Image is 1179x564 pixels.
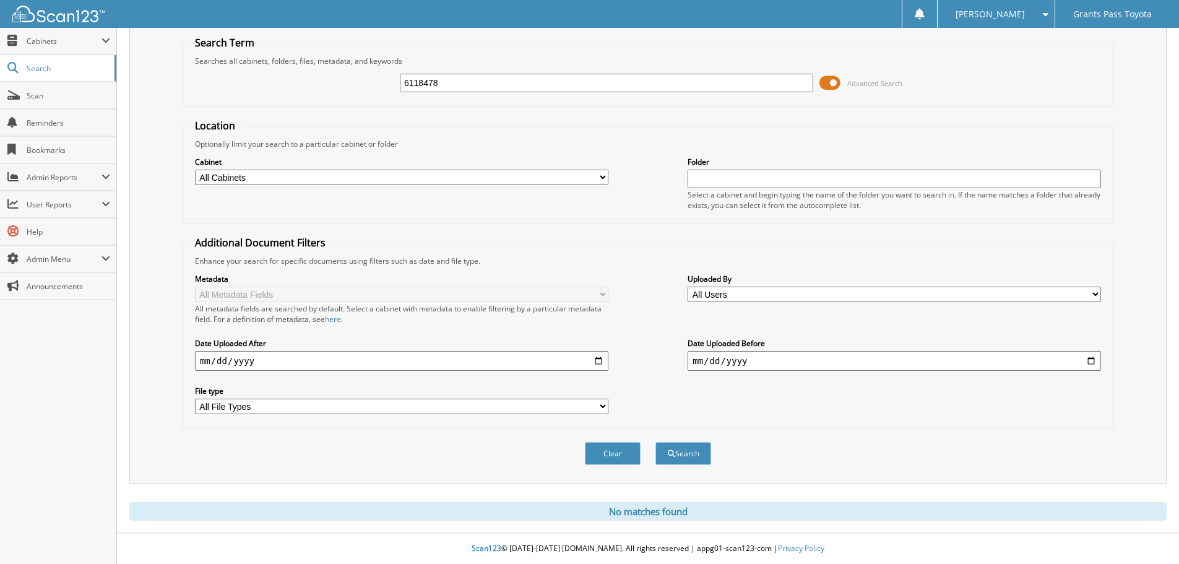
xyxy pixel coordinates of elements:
[847,79,902,88] span: Advanced Search
[27,172,101,183] span: Admin Reports
[117,534,1179,564] div: © [DATE]-[DATE] [DOMAIN_NAME]. All rights reserved | appg01-scan123-com |
[688,351,1101,371] input: end
[27,118,110,128] span: Reminders
[1117,505,1179,564] iframe: Chat Widget
[688,338,1101,349] label: Date Uploaded Before
[956,11,1025,18] span: [PERSON_NAME]
[195,338,608,349] label: Date Uploaded After
[189,236,332,249] legend: Additional Document Filters
[27,90,110,101] span: Scan
[189,139,1107,149] div: Optionally limit your search to a particular cabinet or folder
[27,254,101,264] span: Admin Menu
[688,274,1101,284] label: Uploaded By
[27,36,101,46] span: Cabinets
[195,351,608,371] input: start
[655,442,711,465] button: Search
[195,386,608,396] label: File type
[27,63,108,74] span: Search
[189,36,261,50] legend: Search Term
[27,199,101,210] span: User Reports
[585,442,641,465] button: Clear
[195,303,608,324] div: All metadata fields are searched by default. Select a cabinet with metadata to enable filtering b...
[688,189,1101,210] div: Select a cabinet and begin typing the name of the folder you want to search in. If the name match...
[195,274,608,284] label: Metadata
[12,6,105,22] img: scan123-logo-white.svg
[189,256,1107,266] div: Enhance your search for specific documents using filters such as date and file type.
[1073,11,1152,18] span: Grants Pass Toyota
[27,145,110,155] span: Bookmarks
[27,281,110,292] span: Announcements
[778,543,824,553] a: Privacy Policy
[472,543,501,553] span: Scan123
[189,56,1107,66] div: Searches all cabinets, folders, files, metadata, and keywords
[325,314,341,324] a: here
[27,227,110,237] span: Help
[195,157,608,167] label: Cabinet
[129,502,1167,521] div: No matches found
[688,157,1101,167] label: Folder
[189,119,241,132] legend: Location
